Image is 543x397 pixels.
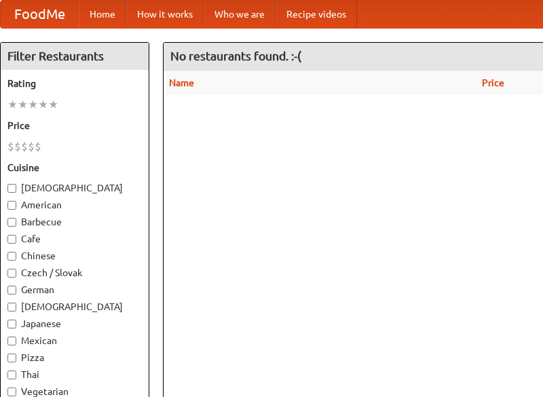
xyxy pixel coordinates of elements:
input: Mexican [7,337,16,345]
ng-pluralize: No restaurants found. :-( [170,50,301,62]
input: Cafe [7,235,16,244]
h4: Filter Restaurants [1,43,149,70]
a: Home [79,1,126,28]
a: FoodMe [1,1,79,28]
label: Pizza [7,351,142,364]
label: Thai [7,368,142,381]
h5: Rating [7,77,142,90]
li: $ [35,139,41,154]
input: Pizza [7,354,16,362]
a: Recipe videos [276,1,357,28]
li: ★ [48,97,58,112]
a: Price [482,77,504,88]
label: Czech / Slovak [7,266,142,280]
h5: Price [7,119,142,132]
a: Name [169,77,194,88]
label: Barbecue [7,215,142,229]
input: German [7,286,16,295]
input: [DEMOGRAPHIC_DATA] [7,303,16,311]
input: Czech / Slovak [7,269,16,278]
li: $ [14,139,21,154]
h5: Cuisine [7,161,142,174]
a: Who we are [204,1,276,28]
label: [DEMOGRAPHIC_DATA] [7,300,142,314]
li: ★ [38,97,48,112]
li: ★ [18,97,28,112]
input: [DEMOGRAPHIC_DATA] [7,184,16,193]
li: $ [21,139,28,154]
label: Mexican [7,334,142,347]
li: ★ [7,97,18,112]
input: Thai [7,371,16,379]
a: How it works [126,1,204,28]
li: $ [28,139,35,154]
label: Cafe [7,232,142,246]
input: Chinese [7,252,16,261]
input: Vegetarian [7,387,16,396]
label: Japanese [7,317,142,330]
label: Chinese [7,249,142,263]
li: ★ [28,97,38,112]
input: American [7,201,16,210]
label: [DEMOGRAPHIC_DATA] [7,181,142,195]
label: American [7,198,142,212]
li: $ [7,139,14,154]
input: Barbecue [7,218,16,227]
label: German [7,283,142,297]
input: Japanese [7,320,16,328]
